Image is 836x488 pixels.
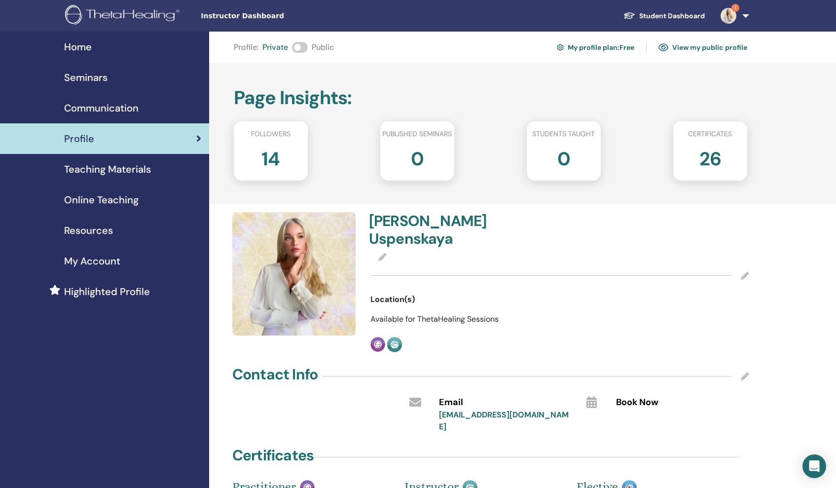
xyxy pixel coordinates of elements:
span: My Account [64,254,120,268]
h2: 26 [699,143,721,171]
span: Followers [251,129,291,139]
a: [EMAIL_ADDRESS][DOMAIN_NAME] [439,410,569,432]
span: Certificates [688,129,732,139]
span: Book Now [616,396,658,409]
h2: 14 [261,143,280,171]
img: cog.svg [557,42,564,52]
span: Seminars [64,70,108,85]
span: Instructor Dashboard [201,11,349,21]
span: Students taught [532,129,595,139]
h4: Certificates [232,447,314,464]
span: Available for ThetaHealing Sessions [370,314,499,324]
h2: 0 [557,143,570,171]
a: Student Dashboard [616,7,713,25]
span: Profile [64,131,94,146]
span: Published seminars [382,129,452,139]
span: 1 [731,4,739,12]
img: default.jpg [721,8,736,24]
img: graduation-cap-white.svg [623,11,635,20]
span: Teaching Materials [64,162,151,177]
span: Communication [64,101,139,115]
span: Email [439,396,463,409]
span: Public [312,41,334,53]
a: My profile plan:Free [557,39,634,55]
span: Online Teaching [64,192,139,207]
h4: [PERSON_NAME] Uspenskaya [369,212,554,248]
img: logo.png [65,5,183,27]
span: Highlighted Profile [64,284,150,299]
h2: Page Insights : [234,87,747,110]
h2: 0 [411,143,424,171]
a: View my public profile [658,39,747,55]
span: Profile : [234,41,258,53]
span: Resources [64,223,113,238]
h4: Contact Info [232,366,318,383]
span: Location(s) [370,294,415,305]
img: eye.svg [658,43,668,52]
img: default.jpg [232,212,356,336]
div: Open Intercom Messenger [802,454,826,478]
span: Private [262,41,288,53]
span: Home [64,39,92,54]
